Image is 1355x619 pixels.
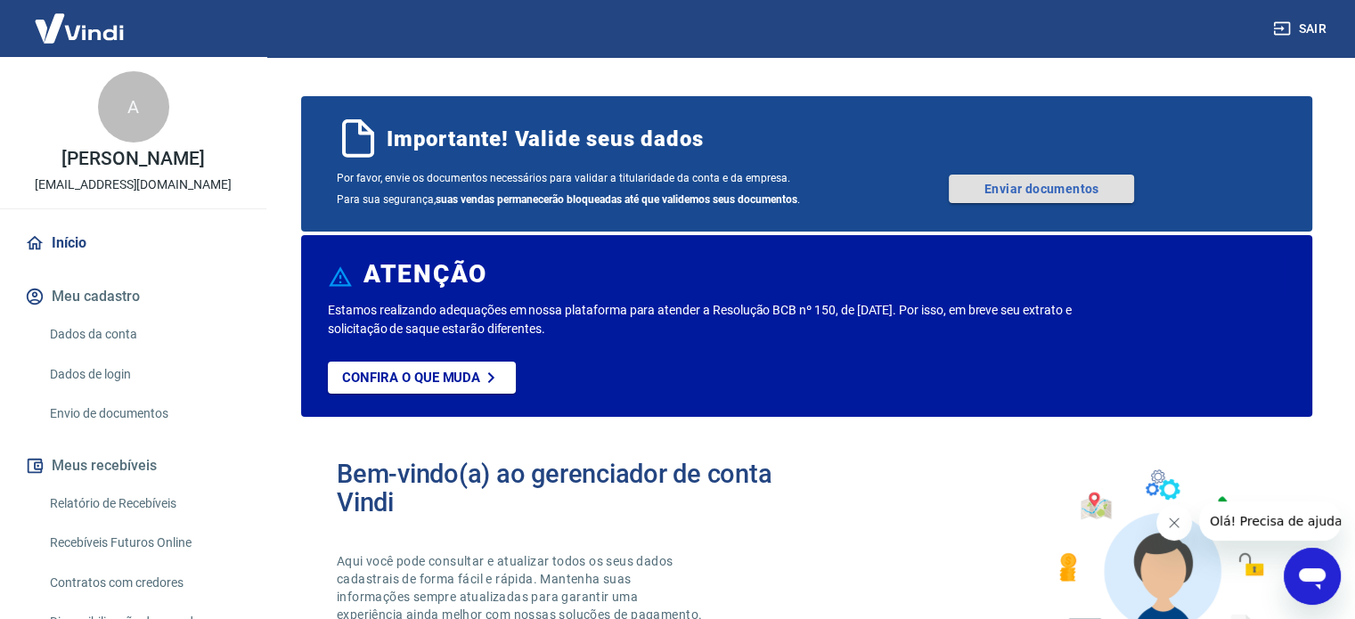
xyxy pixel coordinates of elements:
a: Enviar documentos [949,175,1134,203]
button: Meu cadastro [21,277,245,316]
div: A [98,71,169,143]
p: Confira o que muda [342,370,480,386]
iframe: Botão para abrir a janela de mensagens [1284,548,1341,605]
span: Importante! Valide seus dados [387,125,703,153]
p: [PERSON_NAME] [61,150,204,168]
a: Relatório de Recebíveis [43,485,245,522]
a: Início [21,224,245,263]
a: Contratos com credores [43,565,245,601]
span: Olá! Precisa de ajuda? [11,12,150,27]
button: Meus recebíveis [21,446,245,485]
b: suas vendas permanecerão bloqueadas até que validemos seus documentos [436,193,797,206]
button: Sair [1269,12,1334,45]
a: Confira o que muda [328,362,516,394]
a: Recebíveis Futuros Online [43,525,245,561]
iframe: Mensagem da empresa [1199,501,1341,541]
a: Envio de documentos [43,395,245,432]
img: Vindi [21,1,137,55]
iframe: Fechar mensagem [1156,505,1192,541]
p: [EMAIL_ADDRESS][DOMAIN_NAME] [35,175,232,194]
p: Estamos realizando adequações em nossa plataforma para atender a Resolução BCB nº 150, de [DATE].... [328,301,1094,338]
h6: ATENÇÃO [363,265,487,283]
a: Dados de login [43,356,245,393]
span: Por favor, envie os documentos necessários para validar a titularidade da conta e da empresa. Par... [337,167,807,210]
a: Dados da conta [43,316,245,353]
h2: Bem-vindo(a) ao gerenciador de conta Vindi [337,460,807,517]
